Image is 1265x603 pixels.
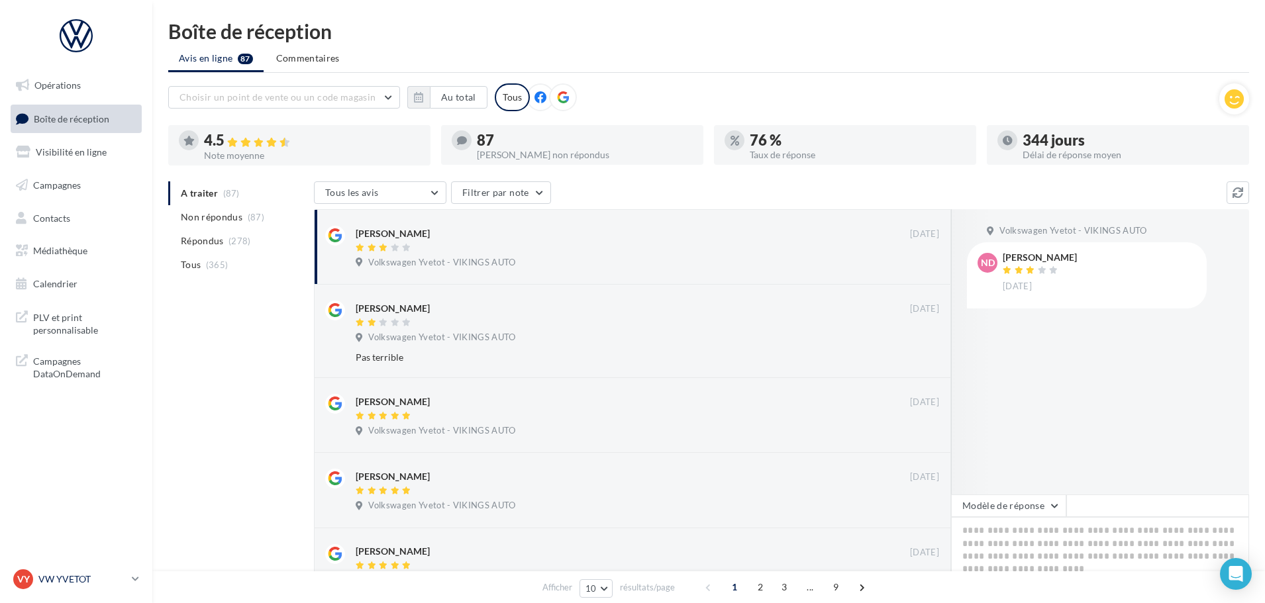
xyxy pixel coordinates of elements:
span: [DATE] [910,471,939,483]
div: 344 jours [1023,133,1239,148]
p: VW YVETOT [38,573,126,586]
span: Visibilité en ligne [36,146,107,158]
button: Tous les avis [314,181,446,204]
span: 10 [585,583,597,594]
span: Commentaires [276,52,340,64]
a: Médiathèque [8,237,144,265]
span: Volkswagen Yvetot - VIKINGS AUTO [368,332,515,344]
button: Modèle de réponse [951,494,1066,517]
a: Visibilité en ligne [8,138,144,166]
span: Répondus [181,234,224,248]
span: Volkswagen Yvetot - VIKINGS AUTO [999,225,1146,237]
span: Choisir un point de vente ou un code magasin [179,91,376,103]
a: Boîte de réception [8,105,144,133]
button: Filtrer par note [451,181,551,204]
div: [PERSON_NAME] non répondus [477,150,693,160]
a: VY VW YVETOT [11,567,142,592]
span: Non répondus [181,210,242,224]
button: Au total [407,86,487,109]
div: [PERSON_NAME] [1003,253,1077,262]
span: (365) [206,259,228,270]
span: Volkswagen Yvetot - VIKINGS AUTO [368,257,515,269]
span: PLV et print personnalisable [33,308,136,337]
span: (87) [248,212,264,222]
button: Choisir un point de vente ou un code magasin [168,86,400,109]
span: Contacts [33,212,70,223]
span: ... [799,577,821,598]
div: 4.5 [204,133,420,148]
span: (278) [228,236,251,246]
span: Volkswagen Yvetot - VIKINGS AUTO [368,425,515,437]
span: Campagnes DataOnDemand [33,352,136,381]
span: [DATE] [910,228,939,240]
div: Open Intercom Messenger [1220,558,1252,590]
span: Tous les avis [325,187,379,198]
button: Au total [430,86,487,109]
span: Médiathèque [33,245,87,256]
span: [DATE] [1003,281,1032,293]
div: [PERSON_NAME] [356,302,430,315]
a: Campagnes DataOnDemand [8,347,144,386]
div: Délai de réponse moyen [1023,150,1239,160]
span: Campagnes [33,179,81,191]
div: 76 % [750,133,966,148]
span: Calendrier [33,278,77,289]
div: [PERSON_NAME] [356,545,430,558]
span: 1 [724,577,745,598]
span: 3 [774,577,795,598]
button: 10 [580,579,613,598]
span: [DATE] [910,547,939,559]
div: Pas terrible [356,351,853,364]
div: Taux de réponse [750,150,966,160]
span: [DATE] [910,396,939,408]
span: VY [17,573,30,586]
div: [PERSON_NAME] [356,470,430,483]
span: ND [981,256,995,269]
a: PLV et print personnalisable [8,303,144,342]
div: Tous [495,83,530,111]
span: Opérations [34,79,81,91]
span: 9 [825,577,846,598]
span: 2 [750,577,771,598]
div: [PERSON_NAME] [356,395,430,408]
span: [DATE] [910,303,939,315]
span: Afficher [542,581,572,594]
a: Campagnes [8,171,144,199]
div: Boîte de réception [168,21,1249,41]
span: Boîte de réception [34,113,109,124]
span: Volkswagen Yvetot - VIKINGS AUTO [368,500,515,512]
span: résultats/page [620,581,675,594]
div: [PERSON_NAME] [356,227,430,240]
a: Calendrier [8,270,144,298]
span: Tous [181,258,201,271]
a: Contacts [8,205,144,232]
div: 87 [477,133,693,148]
a: Opérations [8,71,144,99]
div: Note moyenne [204,151,420,160]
